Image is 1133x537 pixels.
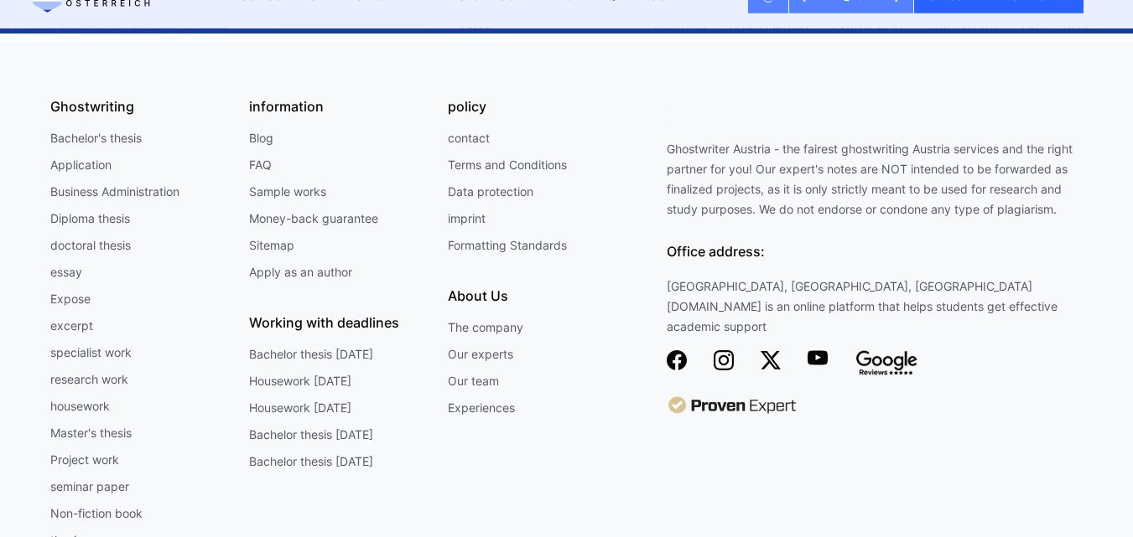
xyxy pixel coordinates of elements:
a: The company [448,318,523,338]
img: white [855,350,917,375]
font: doctoral thesis [50,238,131,252]
a: Experiences [448,398,515,418]
font: information [249,98,324,115]
a: Application [50,155,112,175]
font: Experiences [448,400,515,415]
font: Office address: [667,243,765,260]
font: Bachelor thesis [DATE] [249,454,373,468]
font: Business Administration [50,184,179,199]
a: Our experts [448,344,513,364]
a: Formatting Standards [448,235,567,256]
font: Formatting Standards [448,238,567,252]
font: Non-fiction book [50,506,143,520]
img: Social Networks (7) [761,350,781,370]
a: Our team [448,371,499,391]
font: FAQ [249,157,272,172]
font: Our team [448,374,499,388]
font: Bachelor thesis [DATE] [249,427,373,441]
a: Non-fiction book [50,503,143,524]
font: Expose [50,292,91,306]
img: Group (11) [714,350,734,370]
a: Bachelor thesis [DATE] [249,425,373,445]
font: seminar paper [50,479,129,493]
font: Project work [50,452,119,467]
a: [PHONE_NUMBER] [789,15,914,49]
font: Terms and Conditions [448,157,567,172]
font: About Us [448,287,508,304]
a: doctoral thesis [50,235,131,256]
img: logo-footer [667,106,668,107]
a: seminar paper [50,477,129,497]
font: excerpt [50,318,93,333]
img: image 29 (2) [667,396,797,415]
a: About Us [226,25,282,38]
a: How it works [302,25,385,38]
a: Sample works [249,182,326,202]
a: Housework [DATE] [249,398,351,418]
font: Money-back guarantee [249,211,378,225]
font: [GEOGRAPHIC_DATA], [GEOGRAPHIC_DATA], [GEOGRAPHIC_DATA] [DOMAIN_NAME] is an online platform that ... [667,279,1058,333]
font: Our experts [499,25,574,38]
img: E-mail [761,25,775,39]
font: Housework [DATE] [249,374,351,388]
a: imprint [448,209,486,229]
font: essay [50,265,82,279]
font: Sample works [249,184,326,199]
font: Master's thesis [50,426,132,440]
font: The company [448,320,523,334]
a: Housework [DATE] [249,371,351,391]
a: housework [50,396,110,416]
font: Data protection [448,184,533,199]
font: Apply as an author [249,265,352,279]
img: logo wewrite [30,15,151,49]
a: Blog [249,128,273,148]
a: essay [50,262,82,282]
font: Bachelor's thesis [50,131,142,145]
img: Lozenge (1) [808,350,828,365]
font: Diploma thesis [50,211,130,225]
a: BLOG [637,25,666,38]
a: Bachelor's thesis [50,128,142,148]
font: Application [50,157,112,172]
font: Working with deadlines [249,314,399,331]
a: Money-back guarantee [249,209,378,229]
font: [PHONE_NUMBER] [803,25,900,38]
font: policy [448,98,486,115]
button: CALCULATE PRICE NOW [914,15,1084,49]
a: Master's thesis [50,423,132,443]
font: Ghostwriter Austria - the fairest ghostwriting Austria services and the right partner for you! Ou... [667,142,1073,216]
a: Business Administration [50,182,179,202]
font: CALCULATE PRICE NOW [928,25,1057,38]
a: specialist work [50,343,132,363]
font: research work [50,372,128,386]
font: Sitemap [249,238,294,252]
a: contact [448,128,490,148]
font: Our experts [448,347,513,361]
font: specialist work [50,345,132,359]
img: Social Networks (6) [667,350,687,370]
font: housework [50,399,110,413]
font: Ghostwriting [50,98,134,115]
a: Project work [50,450,119,470]
a: Expose [50,289,91,309]
font: Blog [249,131,273,145]
a: Bachelor thesis [DATE] [249,344,373,364]
a: Sitemap [249,235,294,256]
a: Data protection [448,182,533,202]
font: Bachelor thesis [DATE] [249,347,373,361]
a: research work [50,369,128,390]
a: FAQ [595,25,617,38]
a: Bachelor thesis [DATE] [249,452,373,472]
a: FAQ [249,155,272,175]
font: imprint [448,211,486,225]
a: Experiences [405,25,479,38]
font: Housework [DATE] [249,400,351,415]
a: Terms and Conditions [448,155,567,175]
font: contact [448,131,490,145]
img: DMCA [667,125,668,126]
